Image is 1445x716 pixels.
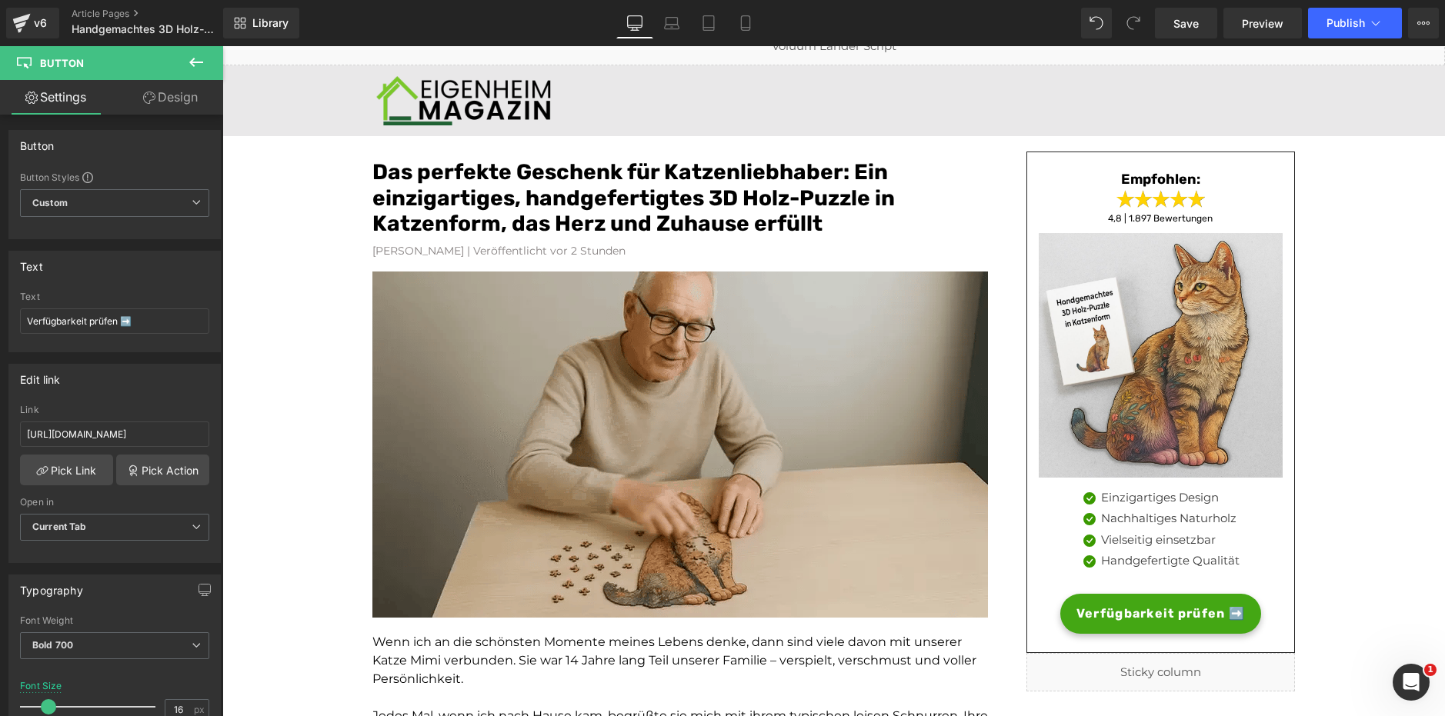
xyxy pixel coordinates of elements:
[20,575,83,597] div: Typography
[150,662,766,714] span: Jedes Mal, wenn ich nach Hause kam, begrüßte sie mich mit ihrem typischen leisen Schnurren. Ihre ...
[879,485,1017,503] p: Vielseitig einsetzbar
[1327,17,1365,29] span: Publish
[252,16,289,30] span: Library
[20,251,43,273] div: Text
[879,443,1017,461] p: Einzigartiges Design
[653,8,690,38] a: Laptop
[223,8,299,38] a: New Library
[194,704,207,714] span: px
[879,506,1017,524] p: Handgefertigte Qualität
[20,455,113,485] a: Pick Link
[20,405,209,415] div: Link
[690,8,727,38] a: Tablet
[20,131,54,152] div: Button
[1118,8,1149,38] button: Redo
[838,548,1039,588] a: Verfügbarkeit prüfen ➡️
[40,57,84,69] span: Button
[727,8,764,38] a: Mobile
[20,365,61,386] div: Edit link
[20,421,209,447] input: https://your-shop.myshopify.com
[150,113,672,190] font: Das perfekte Geschenk für Katzenliebhaber: Ein einzigartiges, handgefertigtes 3D Holz-Puzzle in K...
[150,198,403,211] font: [PERSON_NAME] | Veröffentlicht vor 2 Stunden
[20,615,209,626] div: Font Weight
[879,464,1017,481] p: Nachhaltiges Naturholz
[616,8,653,38] a: Desktop
[32,521,87,532] b: Current Tab
[31,13,50,33] div: v6
[1223,8,1302,38] a: Preview
[72,8,249,20] a: Article Pages
[1424,664,1437,676] span: 1
[115,80,226,115] a: Design
[32,639,73,651] b: Bold 700
[1081,8,1112,38] button: Undo
[72,23,219,35] span: Handgemachtes 3D Holz-Puzzle in Katzenform ADV
[1393,664,1430,701] iframe: Intercom live chat
[20,171,209,183] div: Button Styles
[1173,15,1199,32] span: Save
[6,8,59,38] a: v6
[1308,8,1402,38] button: Publish
[20,681,62,691] div: Font Size
[854,558,1023,577] span: Verfügbarkeit prüfen ➡️
[32,197,68,210] b: Custom
[886,167,990,178] span: 4,8 | 1.897 Bewertungen
[1242,15,1283,32] span: Preview
[20,497,209,508] div: Open in
[20,291,209,302] div: Text
[828,125,1050,142] h3: Empfohlen:
[1408,8,1439,38] button: More
[116,455,209,485] a: Pick Action
[150,588,754,640] span: Wenn ich an die schönsten Momente meines Lebens denke, dann sind viele davon mit unserer Katze Mi...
